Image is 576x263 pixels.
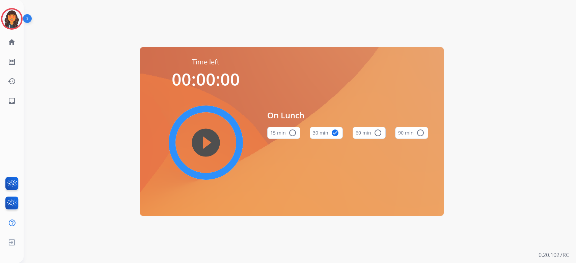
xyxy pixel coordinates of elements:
[353,127,386,139] button: 60 min
[202,139,210,147] mat-icon: play_circle_filled
[172,68,240,91] span: 00:00:00
[395,127,428,139] button: 90 min
[8,58,16,66] mat-icon: list_alt
[416,129,424,137] mat-icon: radio_button_unchecked
[310,127,343,139] button: 30 min
[331,129,339,137] mat-icon: check_circle
[8,77,16,85] mat-icon: history
[267,109,429,121] span: On Lunch
[8,97,16,105] mat-icon: inbox
[539,251,569,259] p: 0.20.1027RC
[192,57,219,67] span: Time left
[374,129,382,137] mat-icon: radio_button_unchecked
[289,129,297,137] mat-icon: radio_button_unchecked
[8,38,16,46] mat-icon: home
[267,127,300,139] button: 15 min
[2,9,21,28] img: avatar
